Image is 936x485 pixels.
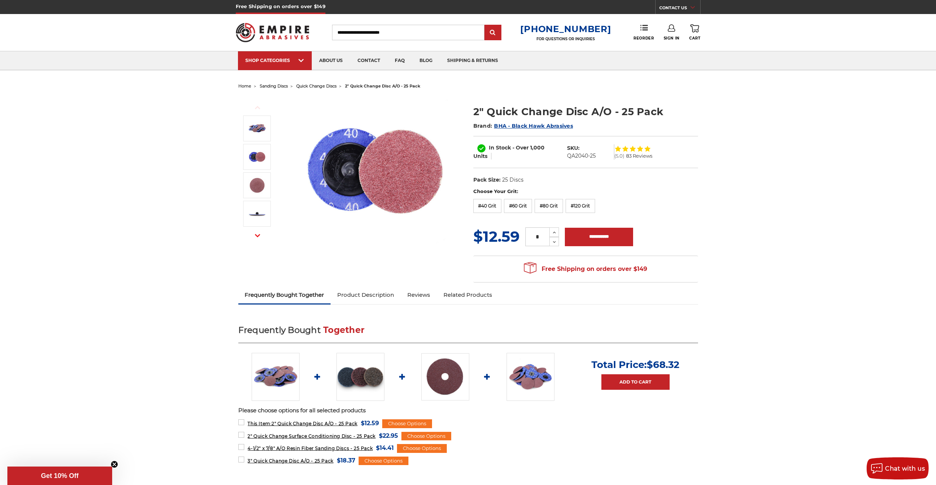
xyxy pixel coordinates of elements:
[248,446,373,451] span: 4-1/2" x 7/8" A/O Resin Fiber Sanding Discs - 25 Pack
[473,153,487,159] span: Units
[494,123,573,129] a: BHA - Black Hawk Abrasives
[633,24,654,40] a: Reorder
[359,457,408,465] div: Choose Options
[248,148,266,166] img: BHA 60 grit 2-inch quick change sanding disc for rapid material removal
[7,467,112,485] div: Get 10% OffClose teaser
[382,419,432,428] div: Choose Options
[248,119,266,138] img: 2 inch red aluminum oxide quick change sanding discs for metalwork
[248,176,266,195] img: BHA 60 grit 2-inch red quick change disc for metal and wood finishing
[520,24,611,34] a: [PHONE_NUMBER]
[238,325,321,335] span: Frequently Bought
[524,262,647,276] span: Free Shipping on orders over $149
[473,123,493,129] span: Brand:
[252,353,300,401] img: 2 inch red aluminum oxide quick change sanding discs for metalwork
[376,443,394,453] span: $14.41
[248,458,333,464] span: 3" Quick Change Disc A/O - 25 Pack
[489,144,511,151] span: In Stock
[401,432,451,441] div: Choose Options
[312,51,350,70] a: about us
[401,287,437,303] a: Reviews
[689,24,700,41] a: Cart
[440,51,505,70] a: shipping & returns
[296,83,336,89] a: quick change discs
[379,431,398,441] span: $22.95
[567,152,596,160] dd: QA2040-25
[412,51,440,70] a: blog
[867,457,929,479] button: Chat with us
[502,176,524,184] dd: 25 Discs
[248,204,266,223] img: Side view of 2 inch quick change sanding disc showcasing the locking system for easy swap
[397,444,447,453] div: Choose Options
[301,97,449,244] img: 2 inch red aluminum oxide quick change sanding discs for metalwork
[473,227,519,245] span: $12.59
[664,36,680,41] span: Sign In
[512,144,529,151] span: - Over
[238,287,331,303] a: Frequently Bought Together
[567,144,580,152] dt: SKU:
[689,36,700,41] span: Cart
[614,154,624,158] span: (5.0)
[659,4,700,14] a: CONTACT US
[473,176,501,184] dt: Pack Size:
[520,37,611,41] p: FOR QUESTIONS OR INQUIRIES
[248,421,357,426] span: 2" Quick Change Disc A/O - 25 Pack
[260,83,288,89] a: sanding discs
[249,100,266,116] button: Previous
[361,418,379,428] span: $12.59
[633,36,654,41] span: Reorder
[249,228,266,244] button: Next
[473,104,698,119] h1: 2" Quick Change Disc A/O - 25 Pack
[248,433,376,439] span: 2" Quick Change Surface Conditioning Disc - 25 Pack
[486,25,500,40] input: Submit
[350,51,387,70] a: contact
[530,144,545,151] span: 1,000
[885,465,925,472] span: Chat with us
[111,461,118,468] button: Close teaser
[647,359,679,371] span: $68.32
[238,406,698,415] p: Please choose options for all selected products
[601,374,670,390] a: Add to Cart
[41,472,79,479] span: Get 10% Off
[437,287,499,303] a: Related Products
[626,154,652,158] span: 83 Reviews
[337,455,355,465] span: $18.37
[345,83,420,89] span: 2" quick change disc a/o - 25 pack
[591,359,679,371] p: Total Price:
[238,83,251,89] a: home
[245,58,304,63] div: SHOP CATEGORIES
[387,51,412,70] a: faq
[248,421,272,426] strong: This Item:
[236,18,310,47] img: Empire Abrasives
[331,287,401,303] a: Product Description
[323,325,365,335] span: Together
[473,188,698,195] label: Choose Your Grit:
